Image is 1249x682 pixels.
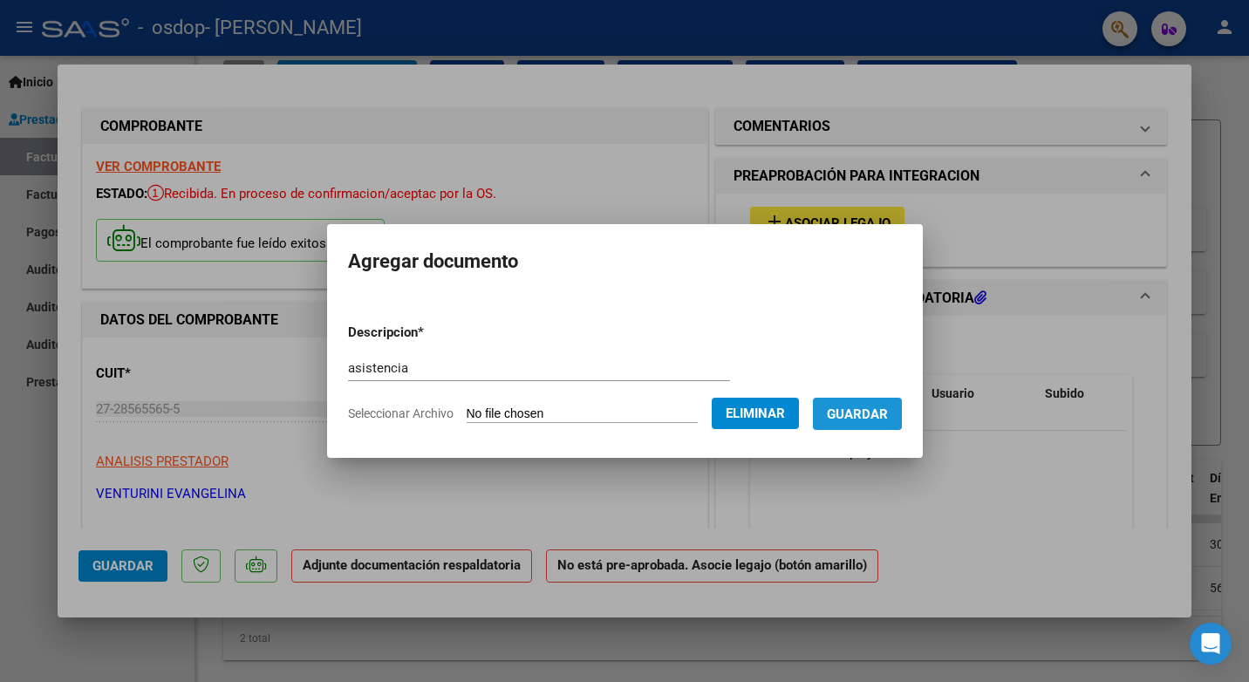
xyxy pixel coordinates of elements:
span: Guardar [827,406,888,422]
div: Open Intercom Messenger [1190,623,1232,665]
h2: Agregar documento [348,245,902,278]
span: Seleccionar Archivo [348,406,454,420]
button: Guardar [813,398,902,430]
span: Eliminar [726,406,785,421]
button: Eliminar [712,398,799,429]
p: Descripcion [348,323,515,343]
